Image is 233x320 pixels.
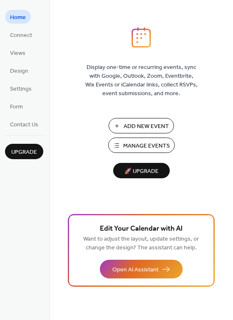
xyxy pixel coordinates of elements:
[10,85,32,94] span: Settings
[124,122,169,131] span: Add New Event
[10,67,28,76] span: Design
[5,46,30,59] a: Views
[5,117,43,131] a: Contact Us
[100,223,183,235] span: Edit Your Calendar with AI
[118,166,165,177] span: 🚀 Upgrade
[10,103,23,111] span: Form
[10,31,32,40] span: Connect
[5,10,31,24] a: Home
[5,144,43,159] button: Upgrade
[108,138,175,153] button: Manage Events
[85,63,198,98] span: Display one-time or recurring events, sync with Google, Outlook, Zoom, Eventbrite, Wix Events or ...
[100,260,183,278] button: Open AI Assistant
[10,49,25,58] span: Views
[112,266,159,274] span: Open AI Assistant
[5,28,37,42] a: Connect
[5,99,28,113] a: Form
[5,64,33,77] a: Design
[123,142,170,150] span: Manage Events
[10,13,26,22] span: Home
[10,121,38,129] span: Contact Us
[5,81,37,95] a: Settings
[11,148,37,157] span: Upgrade
[131,27,151,48] img: logo_icon.svg
[113,163,170,178] button: 🚀 Upgrade
[109,118,174,133] button: Add New Event
[83,234,199,254] span: Want to adjust the layout, update settings, or change the design? The assistant can help.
